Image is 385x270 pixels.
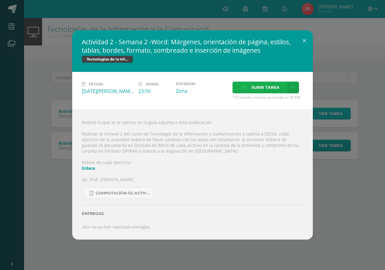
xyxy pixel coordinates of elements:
[82,165,95,171] a: Enlace
[146,82,159,86] span: Hora:
[83,187,153,199] a: COMPUTACIÓN-S2-Actividad 2 -4TO DISEÑO Y FINANZAS-Combinación - Correspondencia y tabulaciones - ...
[96,191,150,196] span: COMPUTACIÓN-S2-Actividad 2 -4TO DISEÑO Y FINANZAS-Combinación - Correspondencia y tabulaciones - ...
[82,38,303,54] h2: Actividad 2 - Semana 2 -Word: Márgenes, orientación de página, estilos, tablas, bordes, formato, ...
[251,82,279,93] span: Subir tarea
[82,224,150,230] i: Aún no se han realizado entregas
[296,30,313,51] button: Close (Esc)
[82,56,133,63] span: Tecnologías de la Información y la Comunicación 4
[176,88,228,94] div: Zona
[72,110,313,239] div: Realice lo que se le solicita en la guía adjunta a esta publicación. Realizar la Activad 2 del cu...
[89,82,103,86] span: Fecha:
[138,88,171,95] div: 23:59
[233,95,303,100] span: * El tamaño máximo permitido es 50 MB
[82,211,303,216] label: Entregas
[176,82,228,86] label: División:
[82,88,134,95] div: [DATE][PERSON_NAME]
